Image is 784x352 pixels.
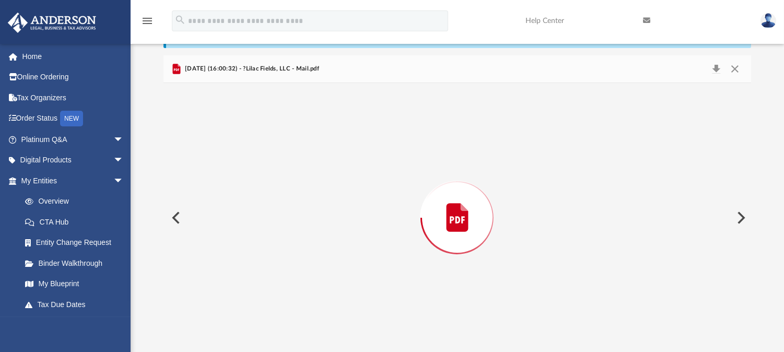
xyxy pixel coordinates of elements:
[707,62,726,76] button: Download
[15,294,139,315] a: Tax Due Dates
[15,253,139,274] a: Binder Walkthrough
[113,315,134,336] span: arrow_drop_down
[729,203,752,232] button: Next File
[7,67,139,88] a: Online Ordering
[15,274,134,295] a: My Blueprint
[726,62,744,76] button: Close
[113,150,134,171] span: arrow_drop_down
[174,14,186,26] i: search
[15,191,139,212] a: Overview
[141,15,154,27] i: menu
[60,111,83,126] div: NEW
[7,108,139,130] a: Order StatusNEW
[163,203,186,232] button: Previous File
[15,232,139,253] a: Entity Change Request
[7,46,139,67] a: Home
[7,150,139,171] a: Digital Productsarrow_drop_down
[5,13,99,33] img: Anderson Advisors Platinum Portal
[113,170,134,192] span: arrow_drop_down
[7,129,139,150] a: Platinum Q&Aarrow_drop_down
[7,315,134,336] a: My Anderson Teamarrow_drop_down
[7,170,139,191] a: My Entitiesarrow_drop_down
[7,87,139,108] a: Tax Organizers
[183,64,319,74] span: [DATE] (16:00:32) - ?Lilac Fields, LLC - Mail.pdf
[15,212,139,232] a: CTA Hub
[141,20,154,27] a: menu
[760,13,776,28] img: User Pic
[113,129,134,150] span: arrow_drop_down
